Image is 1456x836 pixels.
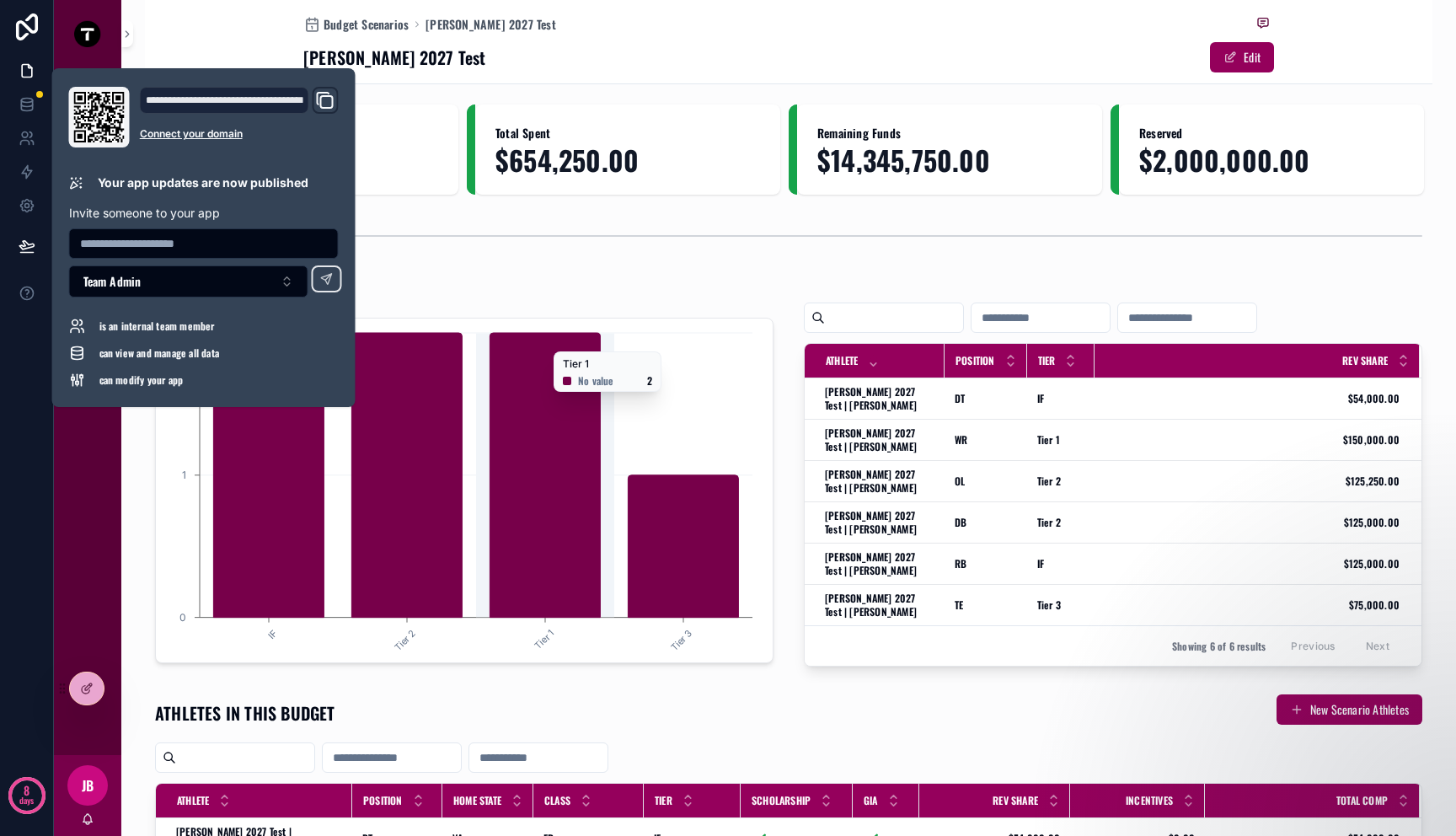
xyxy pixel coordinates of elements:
[955,557,966,571] span: RB
[955,474,1017,488] a: OL
[1037,598,1084,612] a: Tier 3
[955,474,965,488] span: OL
[1095,516,1400,529] a: $125,000.00
[955,516,966,529] span: DB
[83,273,142,290] span: Team Admin
[182,469,186,481] tspan: 1
[24,782,29,799] p: 8
[155,701,335,725] h1: ATHLETES IN THIS BUDGET
[1038,354,1056,367] span: Tier
[1037,433,1060,447] span: Tier 1
[1095,557,1400,571] a: $125,000.00
[1095,598,1400,612] a: $75,000.00
[1037,598,1061,612] span: Tier 3
[1172,640,1266,653] span: Showing 6 of 6 results
[166,329,763,652] div: chart
[1139,145,1404,174] span: $2,000,000.00
[1037,557,1084,571] a: IF
[1037,474,1061,488] span: Tier 2
[54,67,121,300] div: scrollable content
[1037,516,1084,529] a: Tier 2
[864,794,878,807] span: GIA
[1342,354,1388,367] span: Rev Share
[82,775,94,796] span: JB
[426,16,556,33] a: [PERSON_NAME] 2027 Test
[955,598,1017,612] a: TE
[495,145,760,174] span: $654,250.00
[99,319,215,333] span: is an internal team member
[955,598,963,612] span: TE
[1037,392,1044,405] span: IF
[363,794,403,807] span: Position
[993,794,1038,807] span: Rev Share
[69,265,308,297] button: Select Button
[955,392,965,405] span: DT
[140,87,339,147] div: Domain and Custom Link
[955,433,967,447] span: WR
[1210,42,1274,72] button: Edit
[453,794,501,807] span: Home State
[1095,433,1400,447] a: $150,000.00
[99,346,220,360] span: can view and manage all data
[955,557,1017,571] a: RB
[825,550,934,577] a: [PERSON_NAME] 2027 Test | [PERSON_NAME]
[826,354,858,367] span: Athlete
[265,627,280,641] text: IF
[825,426,934,453] a: [PERSON_NAME] 2027 Test | [PERSON_NAME]
[955,516,1017,529] a: DB
[19,789,35,812] p: days
[955,433,1017,447] a: WR
[140,127,339,141] a: Connect your domain
[98,174,308,191] p: Your app updates are now published
[1095,392,1400,405] a: $54,000.00
[177,794,209,807] span: Athlete
[303,16,409,33] a: Budget Scenarios
[817,145,1082,174] span: $14,345,750.00
[303,46,486,69] h1: [PERSON_NAME] 2027 Test
[1037,516,1061,529] span: Tier 2
[655,794,672,807] span: Tier
[1139,125,1404,142] span: Reserved
[99,373,184,387] span: can modify your app
[1037,392,1084,405] a: IF
[392,627,418,653] text: Tier 2
[1126,794,1173,807] span: Incentives
[825,468,934,495] a: [PERSON_NAME] 2027 Test | [PERSON_NAME]
[324,16,409,33] span: Budget Scenarios
[955,354,995,367] span: Position
[179,611,186,624] tspan: 0
[1095,474,1400,488] a: $125,250.00
[1037,433,1084,447] a: Tier 1
[752,794,811,807] span: Scholarship
[668,627,694,653] text: Tier 3
[1037,557,1044,571] span: IF
[74,20,101,47] img: App logo
[1277,694,1422,725] button: New Scenario Athletes
[817,125,1082,142] span: Remaining Funds
[1037,474,1084,488] a: Tier 2
[955,392,1017,405] a: DT
[825,509,934,536] a: [PERSON_NAME] 2027 Test | [PERSON_NAME]
[495,125,760,142] span: Total Spent
[544,794,570,807] span: Class
[69,205,339,222] p: Invite someone to your app
[532,627,556,651] text: Tier 1
[825,592,934,619] a: [PERSON_NAME] 2027 Test | [PERSON_NAME]
[825,385,934,412] a: [PERSON_NAME] 2027 Test | [PERSON_NAME]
